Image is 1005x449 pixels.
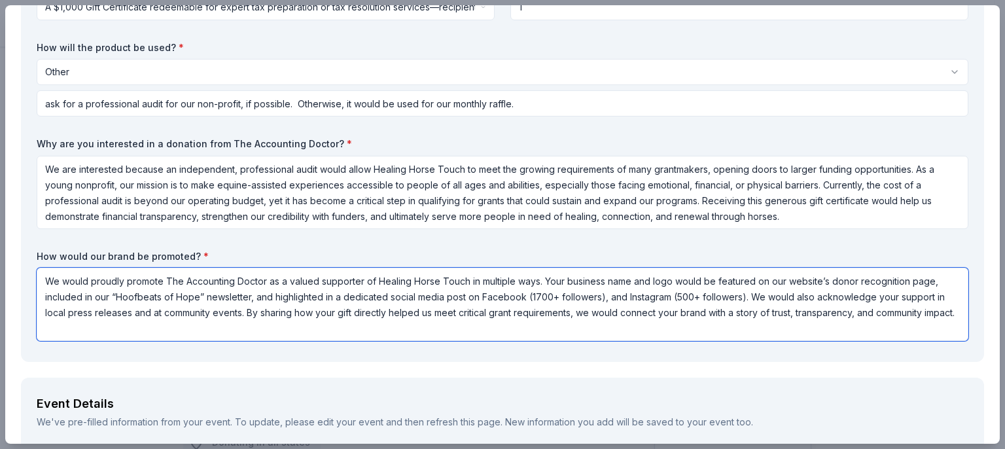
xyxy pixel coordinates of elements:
[37,137,968,151] label: Why are you interested in a donation from The Accounting Doctor?
[37,414,968,430] div: We've pre-filled information from your event. To update, please edit your event and then refresh ...
[37,250,968,263] label: How would our brand be promoted?
[37,156,968,229] textarea: We are interested because an independent, professional audit would allow Healing Horse Touch to m...
[37,393,968,414] div: Event Details
[37,268,968,341] textarea: We would proudly promote The Accounting Doctor as a valued supporter of Healing Horse Touch in mu...
[37,41,968,54] label: How will the product be used?
[37,90,968,117] input: Enter your answer here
